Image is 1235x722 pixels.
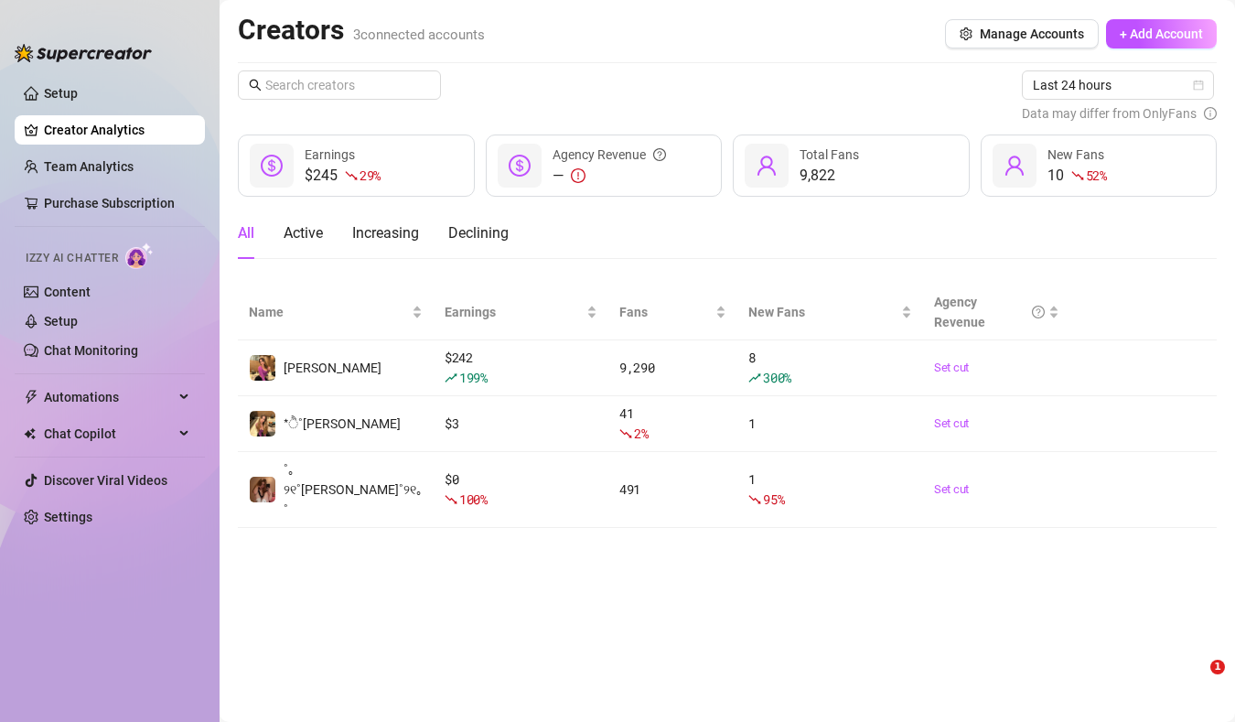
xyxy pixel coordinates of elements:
span: 1 [1210,660,1225,674]
div: All [238,222,254,244]
span: New Fans [748,302,897,322]
span: ˚｡୨୧˚[PERSON_NAME]˚୨୧｡˚ [284,462,423,517]
span: user [1004,155,1026,177]
img: Chat Copilot [24,427,36,440]
input: Search creators [265,75,415,95]
img: AI Chatter [125,242,154,269]
span: rise [445,372,457,384]
div: 1 [748,414,912,434]
span: 100 % [459,490,488,508]
span: Last 24 hours [1033,71,1203,99]
div: $ 0 [445,469,597,510]
img: Daniela [250,355,275,381]
span: question-circle [1032,292,1045,332]
span: fall [619,427,632,440]
a: Creator Analytics [44,115,190,145]
a: Setup [44,86,78,101]
span: 3 connected accounts [353,27,485,43]
span: 52 % [1086,167,1107,184]
span: dollar-circle [509,155,531,177]
span: Earnings [445,302,583,322]
div: Active [284,222,323,244]
span: Manage Accounts [980,27,1084,41]
a: Set cut [934,359,1059,377]
th: Name [238,285,434,340]
span: calendar [1193,80,1204,91]
th: New Fans [737,285,923,340]
span: exclamation-circle [571,168,585,183]
div: $ 3 [445,414,597,434]
th: Earnings [434,285,608,340]
span: fall [445,493,457,506]
a: Discover Viral Videos [44,473,167,488]
span: dollar-circle [261,155,283,177]
div: $245 [305,165,381,187]
iframe: Intercom live chat [1173,660,1217,704]
div: Declining [448,222,509,244]
span: fall [1071,169,1084,182]
h2: Creators [238,13,485,48]
span: user [756,155,778,177]
span: 2 % [634,425,648,442]
span: Earnings [305,147,355,162]
div: 10 [1047,165,1107,187]
img: logo-BBDzfeDw.svg [15,44,152,62]
span: setting [960,27,972,40]
span: [PERSON_NAME] [284,361,381,375]
div: — [553,165,666,187]
div: Agency Revenue [553,145,666,165]
div: 41 [619,404,726,444]
span: New Fans [1047,147,1104,162]
img: *ੈ˚daniela*ੈ [250,411,275,436]
div: 491 [619,480,726,500]
th: Fans [608,285,737,340]
span: Chat Copilot [44,419,174,448]
span: thunderbolt [24,390,38,404]
span: 95 % [763,490,784,508]
div: $ 242 [445,348,597,388]
div: Agency Revenue [934,292,1045,332]
span: fall [748,493,761,506]
a: Set cut [934,415,1059,433]
span: Name [249,302,408,322]
div: Increasing [352,222,419,244]
span: rise [748,372,761,384]
div: 9,822 [800,165,859,187]
span: + Add Account [1120,27,1203,41]
a: Content [44,285,91,299]
span: 300 % [763,369,791,386]
button: + Add Account [1106,19,1217,48]
span: Data may differ from OnlyFans [1022,103,1197,124]
button: Manage Accounts [945,19,1099,48]
span: *ੈ˚[PERSON_NAME] [284,416,401,431]
span: Fans [619,302,712,322]
a: Settings [44,510,92,524]
img: ˚｡୨୧˚Quinn˚୨୧｡˚ [250,477,275,502]
span: Total Fans [800,147,859,162]
a: Team Analytics [44,159,134,174]
a: Chat Monitoring [44,343,138,358]
a: Purchase Subscription [44,189,190,218]
a: Setup [44,314,78,329]
span: Automations [44,383,174,412]
span: info-circle [1204,103,1217,124]
span: question-circle [653,145,666,165]
span: fall [345,169,358,182]
a: Set cut [934,480,1059,499]
div: 1 [748,469,912,510]
div: 9,290 [619,358,726,378]
div: 8 [748,348,912,388]
span: 29 % [360,167,381,184]
span: search [249,79,262,92]
span: 199 % [459,369,488,386]
span: Izzy AI Chatter [26,250,118,267]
